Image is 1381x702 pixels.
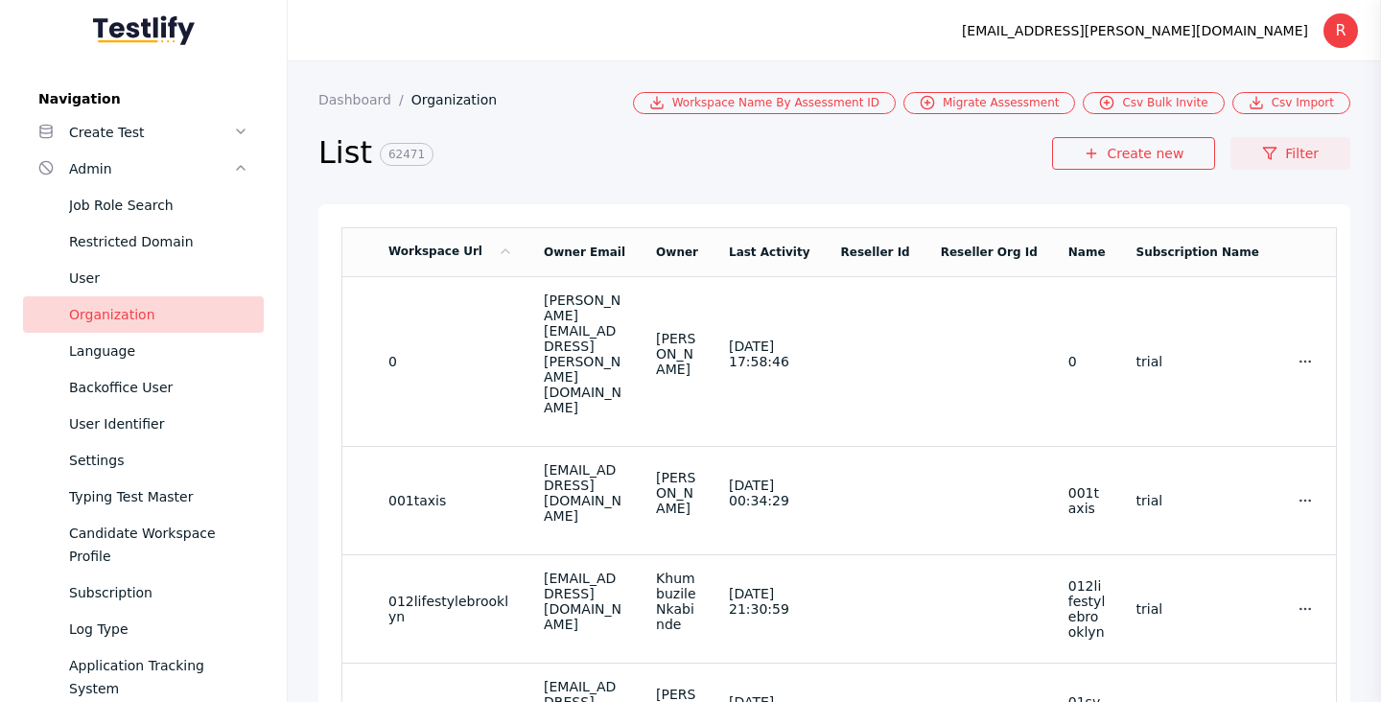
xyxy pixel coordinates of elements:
[544,292,625,415] div: [PERSON_NAME][EMAIL_ADDRESS][PERSON_NAME][DOMAIN_NAME]
[1323,13,1358,48] div: R
[23,442,264,479] a: Settings
[411,92,513,107] a: Organization
[714,227,826,276] td: Last Activity
[69,339,248,363] div: Language
[23,611,264,647] a: Log Type
[69,230,248,253] div: Restricted Domain
[69,618,248,641] div: Log Type
[1068,354,1106,369] section: 0
[1068,578,1106,640] section: 012lifestylebrooklyn
[641,227,714,276] td: Owner
[388,245,513,258] a: Workspace Url
[1136,354,1259,369] section: trial
[69,303,248,326] div: Organization
[69,376,248,399] div: Backoffice User
[23,333,264,369] a: Language
[962,19,1308,42] div: [EMAIL_ADDRESS][PERSON_NAME][DOMAIN_NAME]
[23,223,264,260] a: Restricted Domain
[656,331,698,377] div: [PERSON_NAME]
[23,515,264,574] a: Candidate Workspace Profile
[729,586,810,617] div: [DATE] 21:30:59
[69,485,248,508] div: Typing Test Master
[903,92,1075,114] a: Migrate Assessment
[544,462,625,524] div: [EMAIL_ADDRESS][DOMAIN_NAME]
[69,654,248,700] div: Application Tracking System
[318,92,411,107] a: Dashboard
[69,121,233,144] div: Create Test
[69,522,248,568] div: Candidate Workspace Profile
[729,339,810,369] div: [DATE] 17:58:46
[318,133,1052,174] h2: List
[69,412,248,435] div: User Identifier
[544,571,625,632] div: [EMAIL_ADDRESS][DOMAIN_NAME]
[388,594,513,624] section: 012lifestylebrooklyn
[23,574,264,611] a: Subscription
[69,581,248,604] div: Subscription
[23,296,264,333] a: Organization
[388,493,513,508] section: 001taxis
[69,194,248,217] div: Job Role Search
[729,478,810,508] div: [DATE] 00:34:29
[93,15,195,45] img: Testlify - Backoffice
[23,406,264,442] a: User Identifier
[1232,92,1350,114] a: Csv Import
[69,449,248,472] div: Settings
[633,92,896,114] a: Workspace Name By Assessment ID
[1136,246,1259,259] a: Subscription Name
[23,479,264,515] a: Typing Test Master
[23,187,264,223] a: Job Role Search
[1136,601,1259,617] section: trial
[1052,137,1215,170] a: Create new
[23,260,264,296] a: User
[1068,246,1106,259] a: Name
[23,369,264,406] a: Backoffice User
[528,227,641,276] td: Owner Email
[841,246,910,259] a: Reseller Id
[1230,137,1350,170] a: Filter
[656,470,698,516] div: [PERSON_NAME]
[23,91,264,106] label: Navigation
[380,143,433,166] span: 62471
[1068,485,1106,516] section: 001taxis
[941,246,1038,259] a: Reseller Org Id
[656,571,698,632] div: Khumbuzile Nkabinde
[69,267,248,290] div: User
[1083,92,1224,114] a: Csv Bulk Invite
[1136,493,1259,508] section: trial
[388,354,513,369] section: 0
[69,157,233,180] div: Admin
